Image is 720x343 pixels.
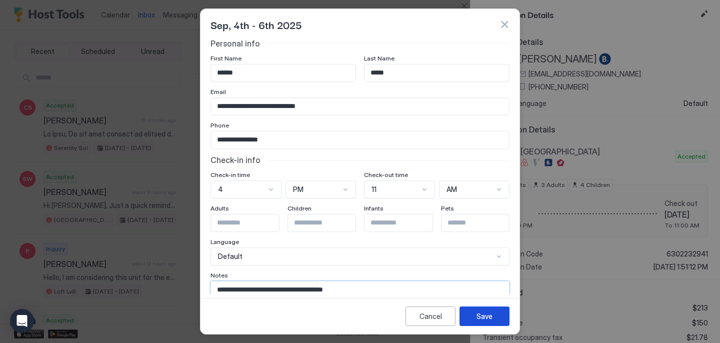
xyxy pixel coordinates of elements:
input: Input Field [211,64,355,81]
span: Check-in time [210,171,250,178]
span: Infants [364,204,383,212]
span: AM [446,185,457,194]
input: Input Field [364,64,509,81]
button: Save [459,306,509,326]
input: Input Field [211,214,293,231]
span: Check-out time [364,171,408,178]
span: 4 [218,185,223,194]
span: First Name [210,54,241,62]
span: Last Name [364,54,394,62]
button: Cancel [405,306,455,326]
span: Personal info [210,38,260,48]
span: Adults [210,204,229,212]
input: Input Field [288,214,370,231]
div: Open Intercom Messenger [10,309,34,333]
span: Language [210,238,239,245]
span: PM [293,185,303,194]
input: Input Field [364,214,446,231]
span: Sep, 4th - 6th 2025 [210,17,302,32]
input: Input Field [441,214,523,231]
span: 11 [371,185,376,194]
input: Input Field [211,131,509,148]
textarea: Input Field [211,281,509,330]
span: Check-in info [210,155,260,165]
span: Notes [210,271,228,279]
div: Save [476,311,492,321]
div: Cancel [419,311,442,321]
span: Phone [210,121,229,129]
span: Email [210,88,226,95]
span: Pets [441,204,454,212]
input: Input Field [211,98,509,115]
span: Default [218,252,242,261]
span: Children [287,204,311,212]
